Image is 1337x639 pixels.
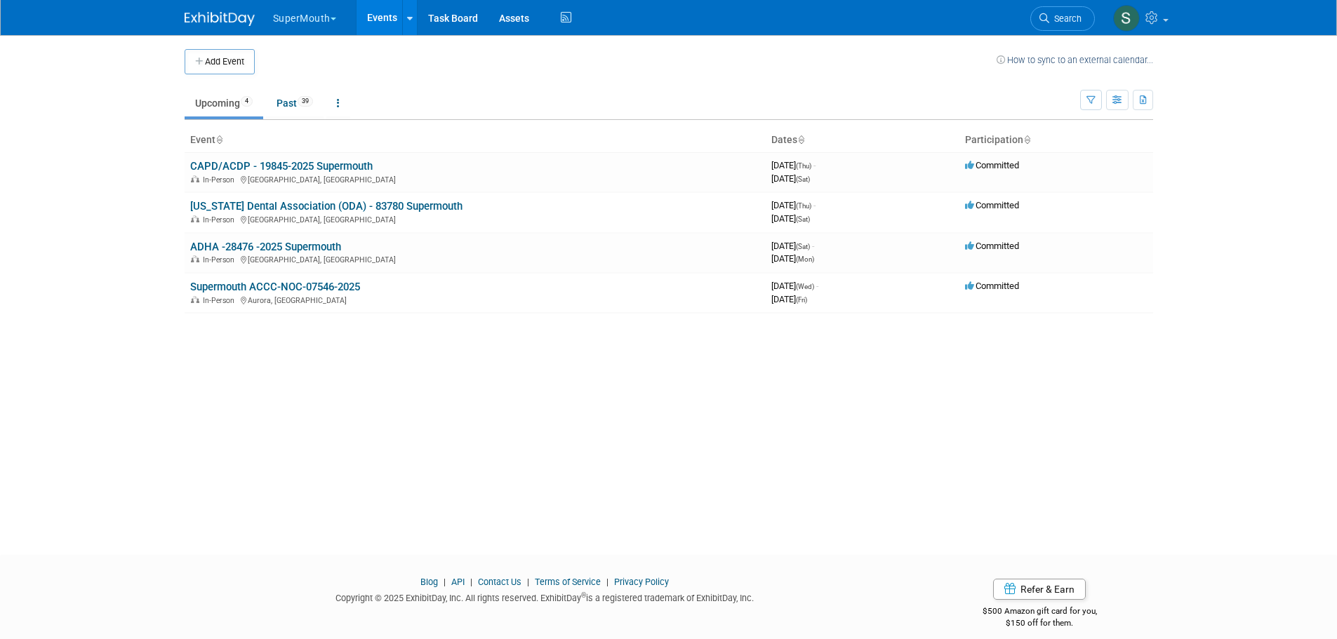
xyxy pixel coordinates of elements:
[771,294,807,304] span: [DATE]
[796,283,814,290] span: (Wed)
[965,281,1019,291] span: Committed
[771,241,814,251] span: [DATE]
[191,255,199,262] img: In-Person Event
[603,577,612,587] span: |
[771,200,816,210] span: [DATE]
[812,241,814,251] span: -
[796,202,811,210] span: (Thu)
[1023,134,1030,145] a: Sort by Participation Type
[614,577,669,587] a: Privacy Policy
[993,579,1086,600] a: Refer & Earn
[190,253,760,264] div: [GEOGRAPHIC_DATA], [GEOGRAPHIC_DATA]
[581,591,586,599] sup: ®
[203,175,239,184] span: In-Person
[813,160,816,170] span: -
[190,173,760,184] div: [GEOGRAPHIC_DATA], [GEOGRAPHIC_DATA]
[997,55,1153,65] a: How to sync to an external calendar...
[965,160,1019,170] span: Committed
[191,296,199,303] img: In-Person Event
[796,243,810,250] span: (Sat)
[185,49,255,74] button: Add Event
[203,255,239,264] span: In-Person
[813,200,816,210] span: -
[266,90,324,116] a: Past39
[420,577,438,587] a: Blog
[451,577,465,587] a: API
[1113,5,1140,32] img: Sam Murphy
[185,128,766,152] th: Event
[215,134,222,145] a: Sort by Event Name
[796,255,814,263] span: (Mon)
[959,128,1153,152] th: Participation
[190,213,760,224] div: [GEOGRAPHIC_DATA], [GEOGRAPHIC_DATA]
[185,12,255,26] img: ExhibitDay
[796,162,811,170] span: (Thu)
[190,160,373,173] a: CAPD/ACDP - 19845-2025 Supermouth
[771,281,818,291] span: [DATE]
[1049,13,1082,24] span: Search
[203,215,239,224] span: In-Person
[190,294,760,305] div: Aurora, [GEOGRAPHIC_DATA]
[965,200,1019,210] span: Committed
[203,296,239,305] span: In-Person
[766,128,959,152] th: Dates
[796,215,810,223] span: (Sat)
[535,577,601,587] a: Terms of Service
[965,241,1019,251] span: Committed
[467,577,476,587] span: |
[298,96,313,107] span: 39
[190,200,463,213] a: [US_STATE] Dental Association (ODA) - 83780 Supermouth
[926,617,1153,629] div: $150 off for them.
[797,134,804,145] a: Sort by Start Date
[185,588,906,605] div: Copyright © 2025 ExhibitDay, Inc. All rights reserved. ExhibitDay is a registered trademark of Ex...
[816,281,818,291] span: -
[191,215,199,222] img: In-Person Event
[771,160,816,170] span: [DATE]
[796,175,810,183] span: (Sat)
[771,173,810,184] span: [DATE]
[190,281,360,293] a: Supermouth ACCC-NOC-07546-2025
[440,577,449,587] span: |
[1030,6,1095,31] a: Search
[796,296,807,304] span: (Fri)
[185,90,263,116] a: Upcoming4
[926,596,1153,628] div: $500 Amazon gift card for you,
[771,213,810,224] span: [DATE]
[191,175,199,182] img: In-Person Event
[524,577,533,587] span: |
[241,96,253,107] span: 4
[478,577,521,587] a: Contact Us
[771,253,814,264] span: [DATE]
[190,241,341,253] a: ADHA -28476 -2025 Supermouth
